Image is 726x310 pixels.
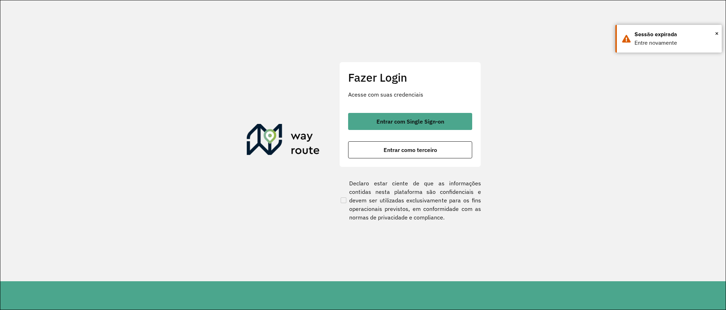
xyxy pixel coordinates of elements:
button: Close [715,28,719,39]
span: Entrar com Single Sign-on [376,119,444,124]
p: Acesse com suas credenciais [348,90,472,99]
button: button [348,141,472,158]
span: Entrar como terceiro [384,147,437,153]
div: Sessão expirada [635,30,716,39]
label: Declaro estar ciente de que as informações contidas nesta plataforma são confidenciais e devem se... [339,179,481,222]
h2: Fazer Login [348,71,472,84]
div: Entre novamente [635,39,716,47]
span: × [715,28,719,39]
button: button [348,113,472,130]
img: Roteirizador AmbevTech [247,124,320,158]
